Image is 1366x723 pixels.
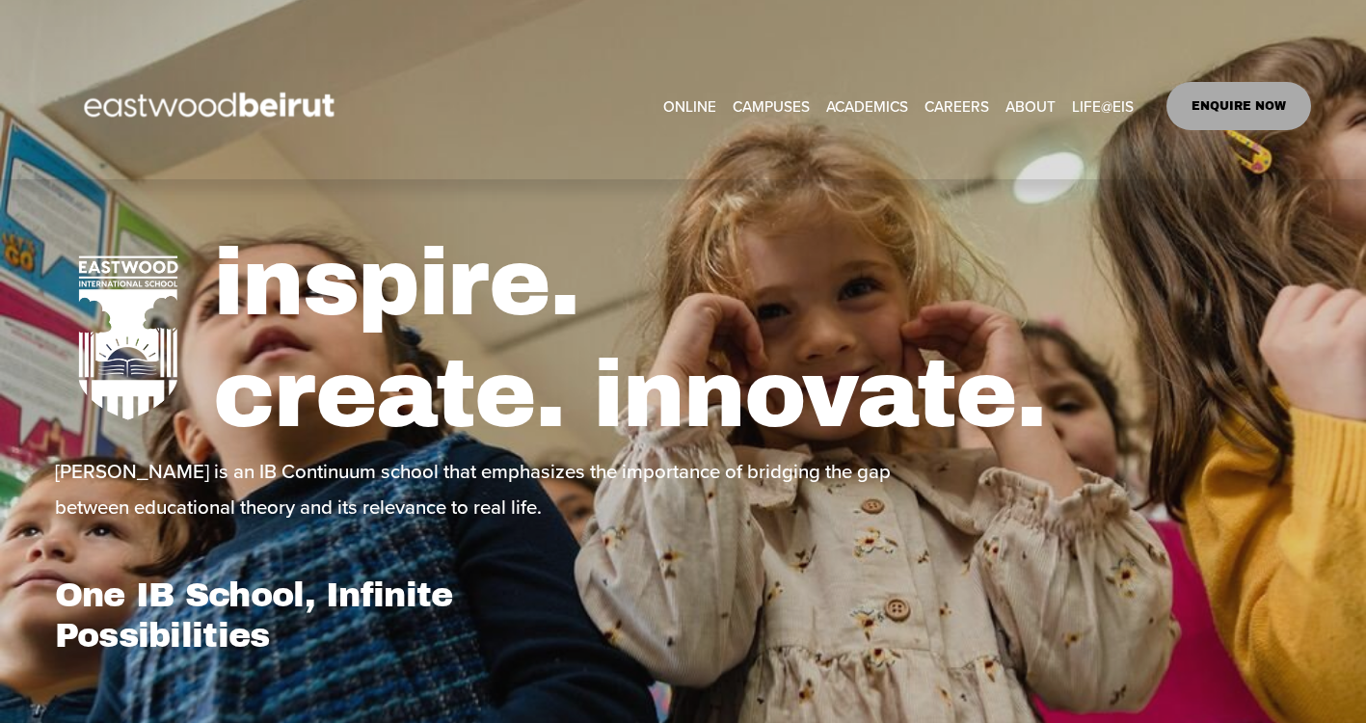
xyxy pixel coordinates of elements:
[55,57,369,155] img: EastwoodIS Global Site
[826,92,908,121] a: folder dropdown
[1072,92,1134,121] a: folder dropdown
[55,454,942,525] p: [PERSON_NAME] is an IB Continuum school that emphasizes the importance of bridging the gap betwee...
[1072,94,1134,120] span: LIFE@EIS
[924,92,989,121] a: CAREERS
[733,92,810,121] a: folder dropdown
[663,92,716,121] a: ONLINE
[826,94,908,120] span: ACADEMICS
[733,94,810,120] span: CAMPUSES
[1005,92,1056,121] a: folder dropdown
[1166,82,1312,130] a: ENQUIRE NOW
[213,228,1311,452] h1: inspire. create. innovate.
[1005,94,1056,120] span: ABOUT
[55,575,678,656] h1: One IB School, Infinite Possibilities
